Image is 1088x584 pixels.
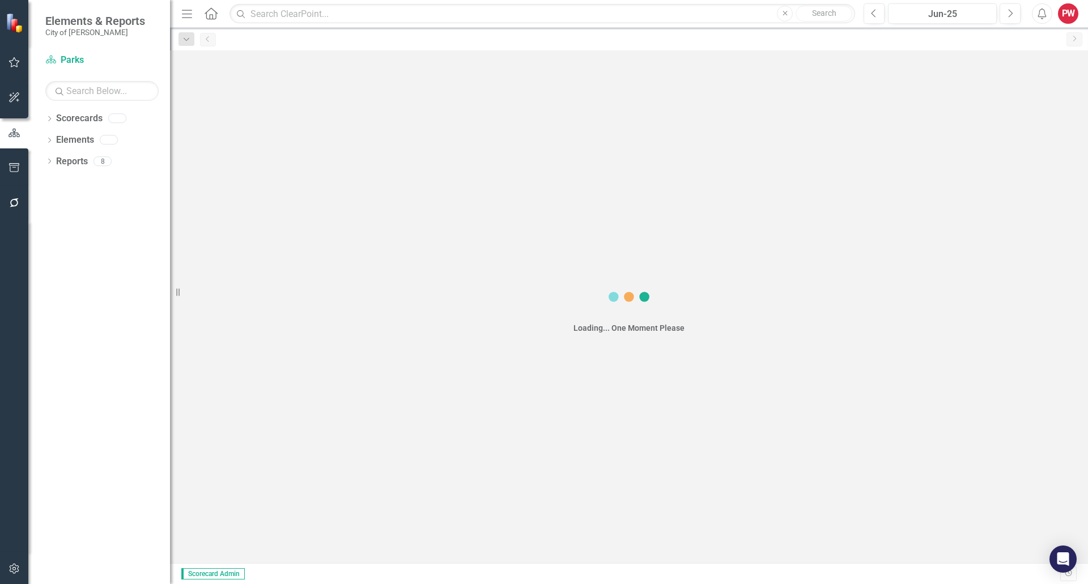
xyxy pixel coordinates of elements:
button: PW [1058,3,1078,24]
div: Open Intercom Messenger [1049,545,1077,573]
div: 8 [93,156,112,166]
button: Jun-25 [888,3,997,24]
small: City of [PERSON_NAME] [45,28,145,37]
img: ClearPoint Strategy [6,13,25,33]
a: Scorecards [56,112,103,125]
a: Parks [45,54,159,67]
span: Scorecard Admin [181,568,245,579]
input: Search Below... [45,81,159,101]
div: Jun-25 [892,7,993,21]
span: Search [812,8,836,18]
span: Elements & Reports [45,14,145,28]
a: Elements [56,134,94,147]
div: Loading... One Moment Please [573,322,685,334]
button: Search [796,6,852,22]
a: Reports [56,155,88,168]
input: Search ClearPoint... [229,4,855,24]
